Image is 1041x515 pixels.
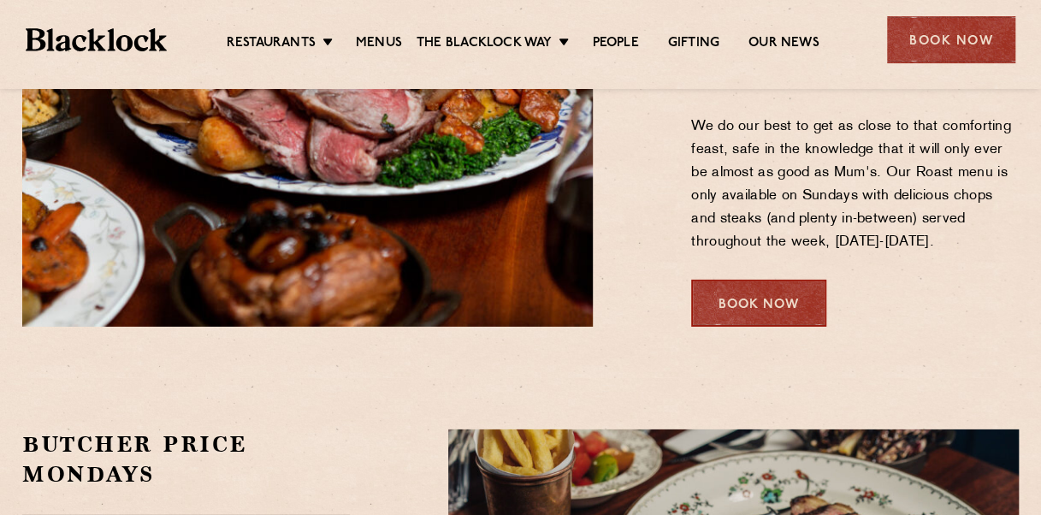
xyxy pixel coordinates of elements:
a: The Blacklock Way [417,35,552,54]
a: People [592,35,638,54]
a: Gifting [668,35,719,54]
a: Restaurants [227,35,316,54]
div: Book Now [691,280,826,327]
img: BL_Textured_Logo-footer-cropped.svg [26,28,167,52]
h2: Butcher Price Mondays [22,429,350,489]
div: Book Now [887,16,1015,63]
a: Menus [356,35,402,54]
a: Our News [748,35,819,54]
